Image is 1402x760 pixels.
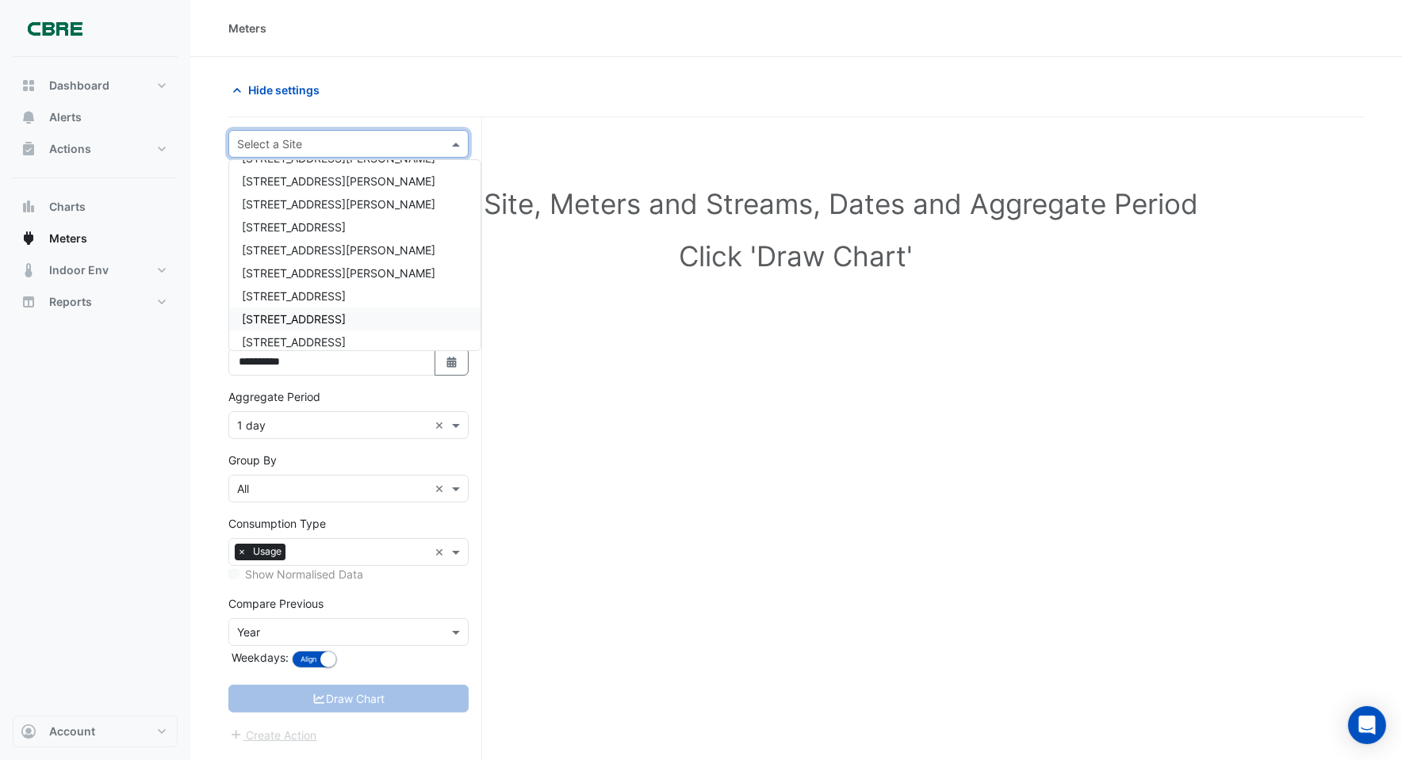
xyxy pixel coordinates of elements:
app-escalated-ticket-create-button: Please correct errors first [228,727,318,740]
span: Clear [435,544,448,560]
span: Meters [49,231,87,246]
button: Actions [13,133,178,165]
button: Alerts [13,101,178,133]
span: Clear [435,417,448,433]
button: Hide settings [228,76,330,104]
span: Dashboard [49,78,109,94]
span: Charts [49,199,86,215]
label: Show Normalised Data [245,566,363,582]
div: Select meters or streams to enable normalisation [228,566,469,582]
button: Reports [13,286,178,318]
span: Hide settings [248,82,320,98]
span: × [235,544,249,559]
app-icon: Meters [21,231,36,246]
ng-dropdown-panel: Options list [228,159,481,351]
span: Clear [435,480,448,497]
app-icon: Charts [21,199,36,215]
app-icon: Dashboard [21,78,36,94]
label: Group By [228,452,277,468]
label: Consumption Type [228,515,326,532]
span: [STREET_ADDRESS] [242,220,346,234]
button: Meters [13,223,178,254]
fa-icon: Select Date [445,355,459,369]
span: [STREET_ADDRESS][PERSON_NAME] [242,174,435,188]
label: Compare Previous [228,595,324,612]
span: Account [49,724,95,739]
span: Actions [49,141,91,157]
button: Charts [13,191,178,223]
span: [STREET_ADDRESS][PERSON_NAME] [242,243,435,257]
label: Aggregate Period [228,388,320,405]
button: Account [13,716,178,747]
div: Meters [228,20,266,36]
button: Dashboard [13,70,178,101]
span: Indoor Env [49,262,109,278]
span: [STREET_ADDRESS][PERSON_NAME] [242,151,435,165]
span: Usage [249,544,285,559]
span: [STREET_ADDRESS] [242,289,346,303]
h1: Click 'Draw Chart' [254,239,1339,273]
img: Company Logo [19,13,90,44]
app-icon: Alerts [21,109,36,125]
label: Weekdays: [228,649,289,666]
span: [STREET_ADDRESS][PERSON_NAME] [242,197,435,211]
span: [STREET_ADDRESS][PERSON_NAME] [242,266,435,280]
span: [STREET_ADDRESS] [242,312,346,326]
app-icon: Reports [21,294,36,310]
span: Alerts [49,109,82,125]
div: Open Intercom Messenger [1348,706,1386,744]
app-icon: Actions [21,141,36,157]
app-icon: Indoor Env [21,262,36,278]
button: Indoor Env [13,254,178,286]
h1: Select Site, Meters and Streams, Dates and Aggregate Period [254,187,1339,220]
span: Reports [49,294,92,310]
span: [STREET_ADDRESS] [242,335,346,349]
